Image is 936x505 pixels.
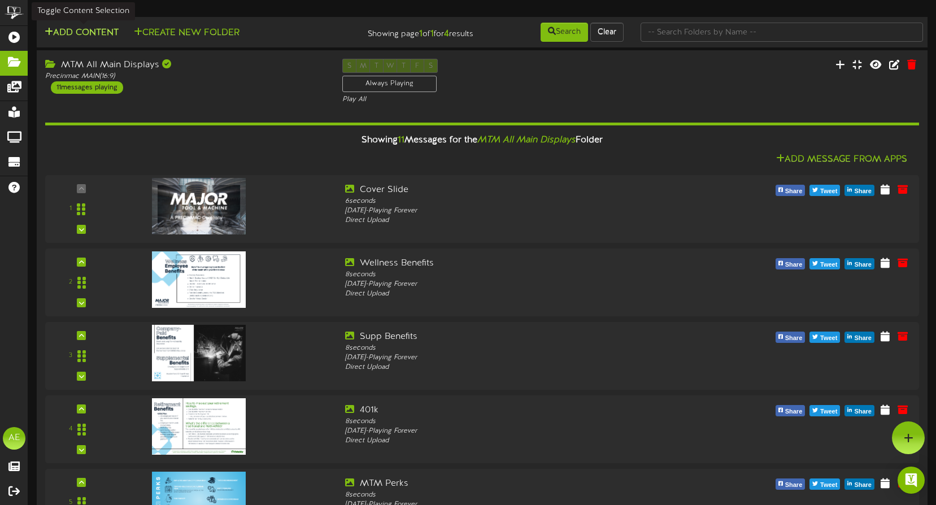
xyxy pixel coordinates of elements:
button: Share [776,332,806,343]
div: [DATE] - Playing Forever [345,426,693,436]
button: Share [844,405,874,416]
button: Share [776,185,806,196]
button: Share [776,258,806,269]
button: Create New Folder [130,26,243,40]
span: Share [783,332,805,345]
button: Tweet [809,258,840,269]
i: MTM All Main Displays [477,135,576,145]
span: Share [783,185,805,198]
div: Cover Slide [345,184,693,197]
img: b9055f00-d3a9-4687-9263-2ef1e2cf7730.png [152,178,246,234]
div: AE [3,427,25,450]
button: Add Content [41,26,122,40]
div: Play All [342,95,622,105]
div: 8 seconds [345,270,693,280]
span: Share [783,259,805,271]
div: 401k [345,404,693,417]
div: Direct Upload [345,363,693,372]
span: Tweet [818,259,839,271]
span: Share [852,406,874,418]
span: Tweet [818,406,839,418]
div: Showing page of for results [332,21,482,41]
div: [DATE] - Playing Forever [345,353,693,363]
button: Tweet [809,478,840,490]
div: Precinmac MAIN ( 16:9 ) [45,72,325,81]
button: Tweet [809,185,840,196]
div: Wellness Benefits [345,257,693,270]
span: Tweet [818,332,839,345]
div: [DATE] - Playing Forever [345,280,693,289]
div: Open Intercom Messenger [898,467,925,494]
button: Share [776,478,806,490]
span: Share [783,479,805,491]
div: 8 seconds [345,490,693,500]
span: Share [852,332,874,345]
span: Share [852,185,874,198]
div: 8 seconds [345,343,693,353]
span: Share [852,259,874,271]
img: fc96ac90-53d4-4529-b3fa-3f985bec76c8.png [152,251,246,308]
strong: 4 [444,29,449,39]
button: Share [844,478,874,490]
button: Add Message From Apps [773,153,911,167]
div: 8 seconds [345,417,693,426]
div: Supp Benefits [345,330,693,343]
span: Tweet [818,479,839,491]
span: Share [852,479,874,491]
button: Tweet [809,405,840,416]
img: fb563eb3-e9b9-42b6-9e68-69537486d97e.png [152,398,246,455]
div: 6 seconds [345,197,693,206]
button: Share [844,185,874,196]
button: Share [776,405,806,416]
strong: 1 [419,29,423,39]
button: Clear [590,23,624,42]
div: MTM Perks [345,477,693,490]
img: 8af3ed80-50b5-48ba-acbf-56d3873b0e6d.png [152,325,246,381]
div: Showing Messages for the Folder [37,128,928,153]
button: Tweet [809,332,840,343]
div: Direct Upload [345,216,693,225]
div: [DATE] - Playing Forever [345,206,693,216]
button: Share [844,258,874,269]
input: -- Search Folders by Name -- [641,23,923,42]
div: Direct Upload [345,289,693,299]
div: Always Playing [342,76,437,92]
span: 11 [398,135,404,145]
div: Direct Upload [345,436,693,446]
span: Share [783,406,805,418]
div: MTM All Main Displays [45,59,325,72]
button: Share [844,332,874,343]
div: 11 messages playing [51,81,123,94]
button: Search [541,23,588,42]
span: Tweet [818,185,839,198]
strong: 1 [430,29,434,39]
